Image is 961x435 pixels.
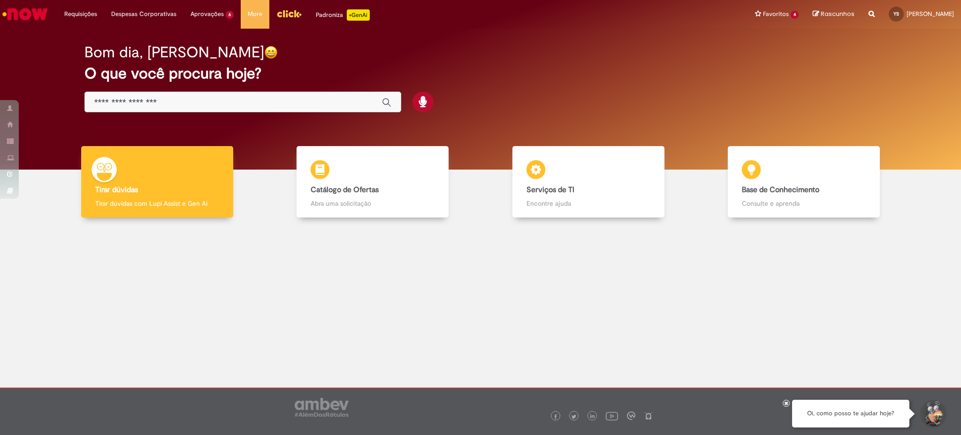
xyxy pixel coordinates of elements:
[264,46,278,59] img: happy-face.png
[813,10,854,19] a: Rascunhos
[84,44,264,61] h2: Bom dia, [PERSON_NAME]
[590,414,595,419] img: logo_footer_linkedin.png
[742,199,866,208] p: Consulte e aprenda
[893,11,899,17] span: YS
[311,185,379,194] b: Catálogo de Ofertas
[572,414,576,419] img: logo_footer_twitter.png
[295,398,349,417] img: logo_footer_ambev_rotulo_gray.png
[792,400,909,427] div: Oi, como posso te ajudar hoje?
[606,410,618,422] img: logo_footer_youtube.png
[226,11,234,19] span: 6
[316,9,370,21] div: Padroniza
[919,400,947,428] button: Iniciar Conversa de Suporte
[791,11,799,19] span: 4
[696,146,912,218] a: Base de Conhecimento Consulte e aprenda
[742,185,819,194] b: Base de Conhecimento
[265,146,481,218] a: Catálogo de Ofertas Abra uma solicitação
[1,5,49,23] img: ServiceNow
[553,414,558,419] img: logo_footer_facebook.png
[95,185,138,194] b: Tirar dúvidas
[763,9,789,19] span: Favoritos
[95,199,219,208] p: Tirar dúvidas com Lupi Assist e Gen Ai
[111,9,176,19] span: Despesas Corporativas
[907,10,954,18] span: [PERSON_NAME]
[644,412,653,420] img: logo_footer_naosei.png
[347,9,370,21] p: +GenAi
[248,9,262,19] span: More
[821,9,854,18] span: Rascunhos
[191,9,224,19] span: Aprovações
[49,146,265,218] a: Tirar dúvidas Tirar dúvidas com Lupi Assist e Gen Ai
[526,185,574,194] b: Serviços de TI
[480,146,696,218] a: Serviços de TI Encontre ajuda
[64,9,97,19] span: Requisições
[627,412,635,420] img: logo_footer_workplace.png
[276,7,302,21] img: click_logo_yellow_360x200.png
[311,199,435,208] p: Abra uma solicitação
[84,65,877,82] h2: O que você procura hoje?
[526,199,650,208] p: Encontre ajuda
